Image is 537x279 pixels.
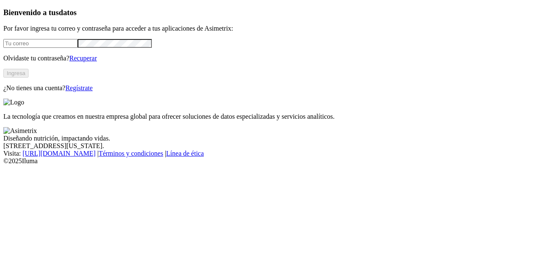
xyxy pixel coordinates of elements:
[3,135,534,142] div: Diseñando nutrición, impactando vidas.
[3,84,534,92] p: ¿No tienes una cuenta?
[3,150,534,157] div: Visita : | |
[23,150,96,157] a: [URL][DOMAIN_NAME]
[3,113,534,120] p: La tecnología que creamos en nuestra empresa global para ofrecer soluciones de datos especializad...
[3,142,534,150] div: [STREET_ADDRESS][US_STATE].
[65,84,93,91] a: Regístrate
[166,150,204,157] a: Línea de ética
[3,157,534,165] div: © 2025 Iluma
[69,55,97,62] a: Recuperar
[3,99,24,106] img: Logo
[3,39,78,48] input: Tu correo
[3,69,29,78] button: Ingresa
[3,8,534,17] h3: Bienvenido a tus
[3,55,534,62] p: Olvidaste tu contraseña?
[99,150,163,157] a: Términos y condiciones
[59,8,77,17] span: datos
[3,127,37,135] img: Asimetrix
[3,25,534,32] p: Por favor ingresa tu correo y contraseña para acceder a tus aplicaciones de Asimetrix:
